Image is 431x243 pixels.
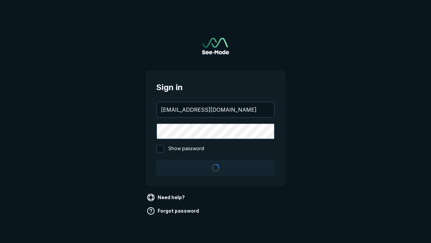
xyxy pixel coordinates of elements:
img: See-Mode Logo [202,38,229,54]
a: Forgot password [145,206,202,216]
a: Go to sign in [202,38,229,54]
input: your@email.com [157,102,274,117]
span: Show password [168,145,204,153]
a: Need help? [145,192,188,203]
span: Sign in [156,81,275,93]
